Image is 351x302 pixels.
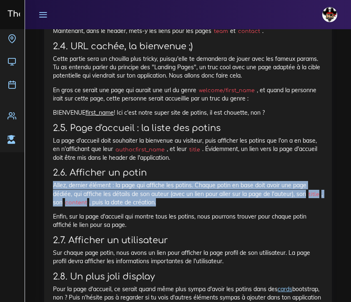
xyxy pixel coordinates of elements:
code: team [211,27,230,35]
p: BIENVENUE ! Ici c'est notre super site de potins, il est chouette, non ? [53,108,323,117]
p: La page d'accueil doit souhaiter la bienvenue au visiteur, puis afficher les potins que l'on a en... [53,136,323,162]
code: welcome/first_name [196,86,257,95]
p: Maintenant, dans le header, mets-y les liens pour les pages et . [53,27,323,35]
a: avatar [318,3,343,27]
code: content [63,199,89,207]
h3: 2.5. Page d'accueil : la liste des potins [53,123,323,133]
h3: 2.7. Afficher un utilisateur [53,235,323,246]
a: cards [278,285,292,293]
u: first_name [85,109,114,116]
code: author.first_name [113,146,167,154]
code: title [306,190,321,199]
h3: 2.6. Afficher un potin [53,168,323,178]
code: contact [236,27,262,35]
p: Enfin, sur la page d'accueil qui montre tous les potins, nous pourrons trouver pour chaque potin ... [53,212,323,229]
p: Cette partie sera un chouilla plus tricky, puisqu'elle te demandera de jouer avec les fameux para... [53,55,323,80]
p: Allez, dernier élément : la page qui affiche les potins. Chaque potin en base doit avoir une page... [53,181,323,206]
img: avatar [322,7,337,22]
h3: 2.8. Un plus joli display [53,272,323,282]
p: Sur chaque page potin, nous avons un lien pour afficher la page profil de son utilisateur. La pag... [53,249,323,266]
code: title [187,146,202,154]
h3: The Hacking Project [5,10,93,19]
p: En gros ce serait une page qui aurait une url du genre , et quand la personne irait sur cette pag... [53,86,323,103]
h3: 2.4. URL cachée, la bienvenue ;) [53,41,323,52]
